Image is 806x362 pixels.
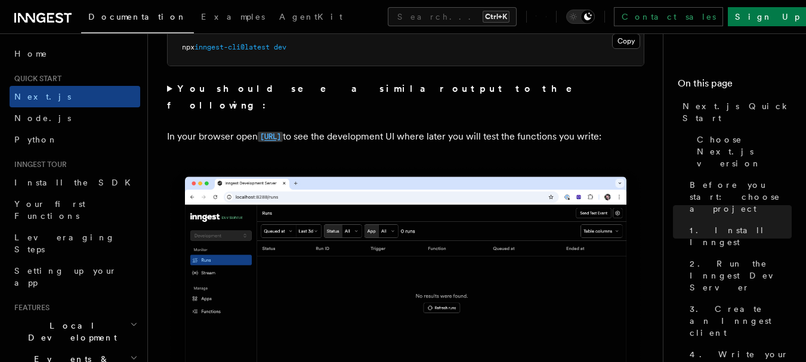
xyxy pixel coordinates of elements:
[10,193,140,227] a: Your first Functions
[274,43,286,51] span: dev
[14,92,71,101] span: Next.js
[388,7,517,26] button: Search...Ctrl+K
[182,43,194,51] span: npx
[194,43,270,51] span: inngest-cli@latest
[10,43,140,64] a: Home
[10,320,130,344] span: Local Development
[258,132,283,142] code: [URL]
[167,128,644,146] p: In your browser open to see the development UI where later you will test the functions you write:
[10,227,140,260] a: Leveraging Steps
[690,303,792,339] span: 3. Create an Inngest client
[10,260,140,293] a: Setting up your app
[685,253,792,298] a: 2. Run the Inngest Dev Server
[167,83,589,111] strong: You should see a similar output to the following:
[10,303,50,313] span: Features
[14,135,58,144] span: Python
[194,4,272,32] a: Examples
[566,10,595,24] button: Toggle dark mode
[10,315,140,348] button: Local Development
[258,131,283,142] a: [URL]
[201,12,265,21] span: Examples
[683,100,792,124] span: Next.js Quick Start
[10,86,140,107] a: Next.js
[14,199,85,221] span: Your first Functions
[483,11,509,23] kbd: Ctrl+K
[10,74,61,83] span: Quick start
[612,33,640,49] button: Copy
[685,174,792,219] a: Before you start: choose a project
[14,48,48,60] span: Home
[692,129,792,174] a: Choose Next.js version
[14,266,117,287] span: Setting up your app
[678,76,792,95] h4: On this page
[614,7,723,26] a: Contact sales
[697,134,792,169] span: Choose Next.js version
[678,95,792,129] a: Next.js Quick Start
[14,178,138,187] span: Install the SDK
[690,258,792,293] span: 2. Run the Inngest Dev Server
[685,298,792,344] a: 3. Create an Inngest client
[279,12,342,21] span: AgentKit
[10,107,140,129] a: Node.js
[14,233,115,254] span: Leveraging Steps
[690,179,792,215] span: Before you start: choose a project
[167,81,644,114] summary: You should see a similar output to the following:
[272,4,350,32] a: AgentKit
[685,219,792,253] a: 1. Install Inngest
[10,160,67,169] span: Inngest tour
[10,129,140,150] a: Python
[690,224,792,248] span: 1. Install Inngest
[81,4,194,33] a: Documentation
[10,172,140,193] a: Install the SDK
[88,12,187,21] span: Documentation
[14,113,71,123] span: Node.js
